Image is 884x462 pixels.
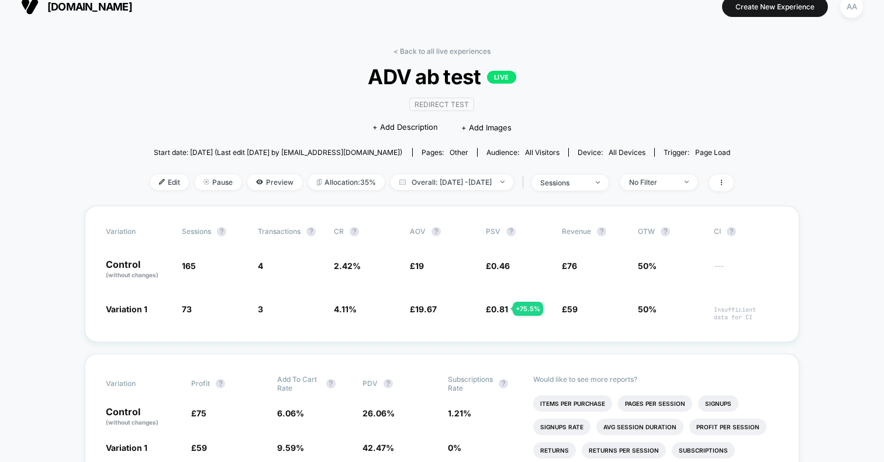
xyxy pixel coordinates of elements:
span: Revenue [562,227,591,236]
span: 19.67 [415,304,437,314]
span: --- [714,263,778,280]
span: Subscriptions Rate [448,375,493,392]
span: Profit [191,379,210,388]
div: Audience: [486,148,560,157]
span: 42.47 % [362,443,394,453]
button: ? [727,227,736,236]
span: 4 [258,261,263,271]
span: ADV ab test [179,64,705,89]
p: Control [106,260,170,280]
span: 9.59 % [277,443,304,453]
button: ? [661,227,670,236]
span: other [450,148,468,157]
span: all devices [609,148,645,157]
span: (without changes) [106,271,158,278]
span: (without changes) [106,419,158,426]
span: Variation [106,375,170,392]
span: + Add Images [461,123,512,132]
img: end [500,181,505,183]
li: Subscriptions [672,442,735,458]
span: 75 [196,408,206,418]
span: 1.21 % [448,408,471,418]
span: Redirect Test [409,98,474,111]
span: £ [191,443,207,453]
span: [DOMAIN_NAME] [47,1,132,13]
span: 50% [638,304,657,314]
li: Returns Per Session [582,442,666,458]
span: | [519,174,531,191]
img: end [203,179,209,185]
span: Transactions [258,227,301,236]
span: £ [410,304,437,314]
span: 50% [638,261,657,271]
button: ? [506,227,516,236]
span: 4.11 % [334,304,357,314]
div: No Filter [629,178,676,187]
span: Variation [106,227,170,236]
button: ? [326,379,336,388]
li: Signups Rate [533,419,591,435]
span: £ [562,261,577,271]
span: 2.42 % [334,261,361,271]
button: ? [306,227,316,236]
span: Insufficient data for CI [714,306,778,321]
span: Overall: [DATE] - [DATE] [391,174,513,190]
span: £ [191,408,206,418]
span: PSV [486,227,500,236]
li: Returns [533,442,576,458]
img: end [596,181,600,184]
span: 165 [182,261,196,271]
img: rebalance [317,179,322,185]
span: Page Load [695,148,730,157]
span: 59 [567,304,578,314]
button: ? [216,379,225,388]
img: calendar [399,179,406,185]
span: 0 % [448,443,461,453]
span: £ [486,304,508,314]
button: ? [499,379,508,388]
p: Control [106,407,179,427]
li: Signups [698,395,738,412]
span: CI [714,227,778,236]
p: LIVE [487,71,516,84]
li: Items Per Purchase [533,395,612,412]
span: Device: [568,148,654,157]
span: 0.81 [491,304,508,314]
button: ? [431,227,441,236]
p: Would like to see more reports? [533,375,778,384]
span: Preview [247,174,302,190]
span: 19 [415,261,424,271]
span: PDV [362,379,378,388]
span: 0.46 [491,261,510,271]
span: £ [486,261,510,271]
span: £ [562,304,578,314]
img: end [685,181,689,183]
button: ? [217,227,226,236]
span: Add To Cart Rate [277,375,320,392]
span: OTW [638,227,702,236]
div: Trigger: [664,148,730,157]
span: Pause [195,174,241,190]
span: Edit [150,174,189,190]
span: Allocation: 35% [308,174,385,190]
li: Profit Per Session [689,419,766,435]
span: 6.06 % [277,408,304,418]
div: sessions [540,178,587,187]
span: £ [410,261,424,271]
span: Sessions [182,227,211,236]
div: Pages: [422,148,468,157]
span: Start date: [DATE] (Last edit [DATE] by [EMAIL_ADDRESS][DOMAIN_NAME]) [154,148,402,157]
img: edit [159,179,165,185]
div: + 75.5 % [513,302,543,316]
button: ? [350,227,359,236]
span: Variation 1 [106,443,147,453]
button: ? [597,227,606,236]
a: < Back to all live experiences [393,47,491,56]
span: 73 [182,304,192,314]
span: CR [334,227,344,236]
button: ? [384,379,393,388]
span: All Visitors [525,148,560,157]
li: Pages Per Session [618,395,692,412]
span: AOV [410,227,426,236]
span: 3 [258,304,263,314]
